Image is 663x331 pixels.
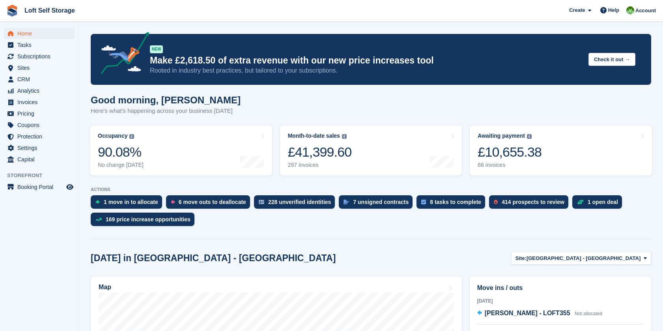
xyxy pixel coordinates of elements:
[95,218,102,221] img: price_increase_opportunities-93ffe204e8149a01c8c9dc8f82e8f89637d9d84a8eef4429ea346261dce0b2c0.svg
[17,51,65,62] span: Subscriptions
[94,32,149,77] img: price-adjustments-announcement-icon-8257ccfd72463d97f412b2fc003d46551f7dbcb40ab6d574587a9cd5c0d94...
[91,253,336,264] h2: [DATE] in [GEOGRAPHIC_DATA] - [GEOGRAPHIC_DATA]
[4,181,75,193] a: menu
[4,85,75,96] a: menu
[65,182,75,192] a: Preview store
[17,120,65,131] span: Coupons
[489,195,572,213] a: 414 prospects to review
[17,142,65,153] span: Settings
[21,4,78,17] a: Loft Self Storage
[430,199,481,205] div: 8 tasks to complete
[4,154,75,165] a: menu
[17,62,65,73] span: Sites
[150,45,163,53] div: NEW
[7,172,78,180] span: Storefront
[17,181,65,193] span: Booking Portal
[575,311,602,316] span: Not allocated
[91,187,651,192] p: ACTIONS
[166,195,254,213] a: 6 move outs to deallocate
[91,213,198,230] a: 169 price increase opportunities
[91,107,241,116] p: Here's what's happening across your business [DATE]
[577,199,584,205] img: deal-1b604bf984904fb50ccaf53a9ad4b4a5d6e5aea283cecdc64d6e3604feb123c2.svg
[98,162,144,168] div: No change [DATE]
[91,95,241,105] h1: Good morning, [PERSON_NAME]
[99,284,111,291] h2: Map
[342,134,347,139] img: icon-info-grey-7440780725fd019a000dd9b08b2336e03edf1995a4989e88bcd33f0948082b44.svg
[608,6,619,14] span: Help
[527,254,641,262] span: [GEOGRAPHIC_DATA] - [GEOGRAPHIC_DATA]
[288,133,340,139] div: Month-to-date sales
[17,39,65,50] span: Tasks
[4,120,75,131] a: menu
[477,283,644,293] h2: Move ins / outs
[635,7,656,15] span: Account
[339,195,416,213] a: 7 unsigned contracts
[478,133,525,139] div: Awaiting payment
[416,195,489,213] a: 8 tasks to complete
[6,5,18,17] img: stora-icon-8386f47178a22dfd0bd8f6a31ec36ba5ce8667c1dd55bd0f319d3a0aa187defe.svg
[17,154,65,165] span: Capital
[588,53,635,66] button: Check it out →
[588,199,618,205] div: 1 open deal
[4,142,75,153] a: menu
[17,97,65,108] span: Invoices
[4,51,75,62] a: menu
[4,108,75,119] a: menu
[268,199,331,205] div: 228 unverified identities
[17,74,65,85] span: CRM
[150,66,582,75] p: Rooted in industry best practices, but tailored to your subscriptions.
[106,216,190,223] div: 169 price increase opportunities
[254,195,339,213] a: 228 unverified identities
[4,28,75,39] a: menu
[344,200,349,204] img: contract_signature_icon-13c848040528278c33f63329250d36e43548de30e8caae1d1a13099fd9432cc5.svg
[494,200,498,204] img: prospect-51fa495bee0391a8d652442698ab0144808aea92771e9ea1ae160a38d050c398.svg
[288,162,352,168] div: 297 invoices
[17,28,65,39] span: Home
[477,309,602,319] a: [PERSON_NAME] - LOFT355 Not allocated
[259,200,264,204] img: verify_identity-adf6edd0f0f0b5bbfe63781bf79b02c33cf7c696d77639b501bdc392416b5a36.svg
[171,200,175,204] img: move_outs_to_deallocate_icon-f764333ba52eb49d3ac5e1228854f67142a1ed5810a6f6cc68b1a99e826820c5.svg
[129,134,134,139] img: icon-info-grey-7440780725fd019a000dd9b08b2336e03edf1995a4989e88bcd33f0948082b44.svg
[626,6,634,14] img: James Johnson
[511,252,651,265] button: Site: [GEOGRAPHIC_DATA] - [GEOGRAPHIC_DATA]
[17,108,65,119] span: Pricing
[572,195,626,213] a: 1 open deal
[4,74,75,85] a: menu
[477,297,644,305] div: [DATE]
[485,310,570,316] span: [PERSON_NAME] - LOFT355
[515,254,527,262] span: Site:
[569,6,585,14] span: Create
[4,39,75,50] a: menu
[4,62,75,73] a: menu
[280,125,462,176] a: Month-to-date sales £41,399.60 297 invoices
[98,144,144,160] div: 90.08%
[17,85,65,96] span: Analytics
[4,97,75,108] a: menu
[17,131,65,142] span: Protection
[502,199,564,205] div: 414 prospects to review
[4,131,75,142] a: menu
[527,134,532,139] img: icon-info-grey-7440780725fd019a000dd9b08b2336e03edf1995a4989e88bcd33f0948082b44.svg
[179,199,246,205] div: 6 move outs to deallocate
[478,144,542,160] div: £10,655.38
[91,195,166,213] a: 1 move in to allocate
[288,144,352,160] div: £41,399.60
[478,162,542,168] div: 66 invoices
[353,199,409,205] div: 7 unsigned contracts
[421,200,426,204] img: task-75834270c22a3079a89374b754ae025e5fb1db73e45f91037f5363f120a921f8.svg
[150,55,582,66] p: Make £2,618.50 of extra revenue with our new price increases tool
[98,133,127,139] div: Occupancy
[90,125,272,176] a: Occupancy 90.08% No change [DATE]
[104,199,158,205] div: 1 move in to allocate
[95,200,100,204] img: move_ins_to_allocate_icon-fdf77a2bb77ea45bf5b3d319d69a93e2d87916cf1d5bf7949dd705db3b84f3ca.svg
[470,125,652,176] a: Awaiting payment £10,655.38 66 invoices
